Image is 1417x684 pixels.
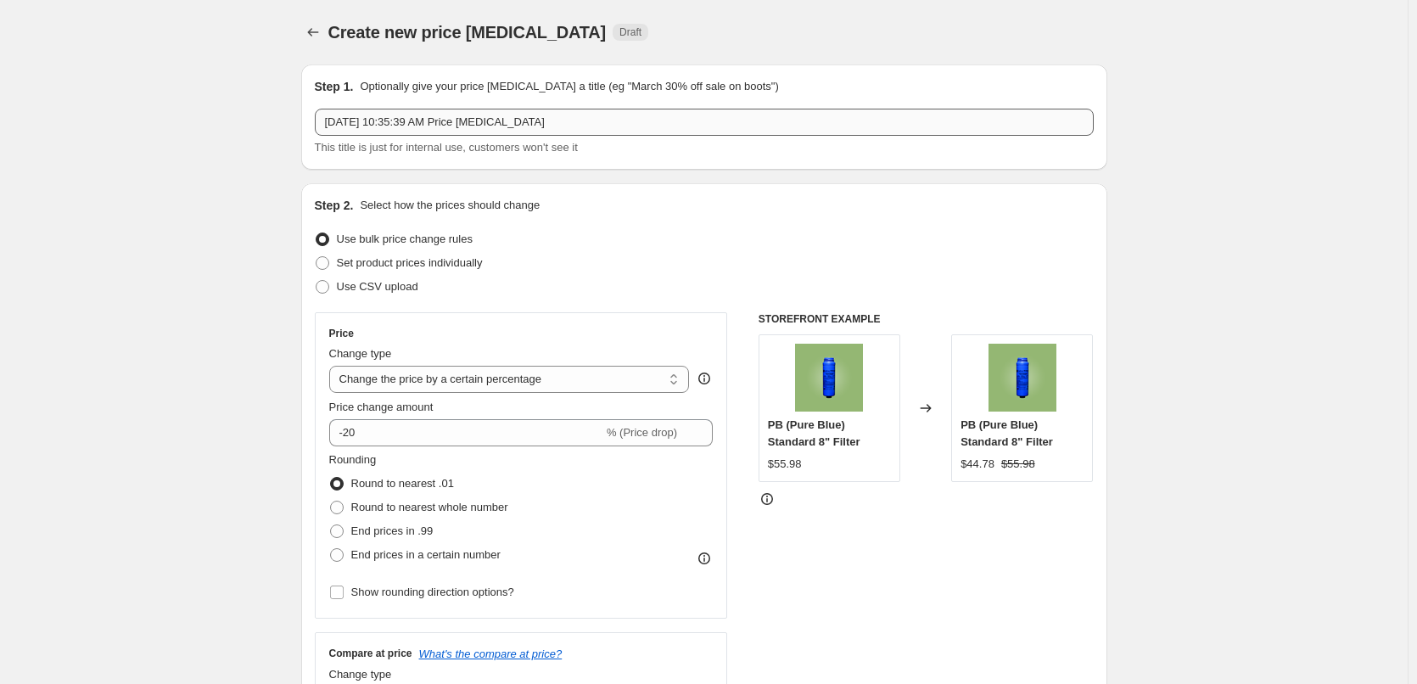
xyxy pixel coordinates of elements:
span: PB (Pure Blue) Standard 8" Filter [961,418,1053,448]
span: Rounding [329,453,377,466]
div: $55.98 [768,456,802,473]
span: Set product prices individually [337,256,483,269]
span: PB (Pure Blue) Standard 8" Filter [768,418,860,448]
span: Round to nearest .01 [351,477,454,490]
span: Round to nearest whole number [351,501,508,513]
h3: Price [329,327,354,340]
span: Change type [329,347,392,360]
span: End prices in .99 [351,524,434,537]
h3: Compare at price [329,647,412,660]
span: Show rounding direction options? [351,586,514,598]
span: % (Price drop) [607,426,677,439]
p: Select how the prices should change [360,197,540,214]
span: Use bulk price change rules [337,233,473,245]
img: 28333267845217_80x.png [989,344,1056,412]
strike: $55.98 [1001,456,1035,473]
span: Create new price [MEDICAL_DATA] [328,23,607,42]
button: What's the compare at price? [419,648,563,660]
p: Optionally give your price [MEDICAL_DATA] a title (eg "March 30% off sale on boots") [360,78,778,95]
button: Price change jobs [301,20,325,44]
img: 28333267845217_80x.png [795,344,863,412]
span: End prices in a certain number [351,548,501,561]
span: This title is just for internal use, customers won't see it [315,141,578,154]
h6: STOREFRONT EXAMPLE [759,312,1094,326]
span: Change type [329,668,392,681]
div: $44.78 [961,456,994,473]
span: Price change amount [329,401,434,413]
div: help [696,370,713,387]
input: -15 [329,419,603,446]
h2: Step 2. [315,197,354,214]
span: Draft [619,25,641,39]
span: Use CSV upload [337,280,418,293]
input: 30% off holiday sale [315,109,1094,136]
h2: Step 1. [315,78,354,95]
